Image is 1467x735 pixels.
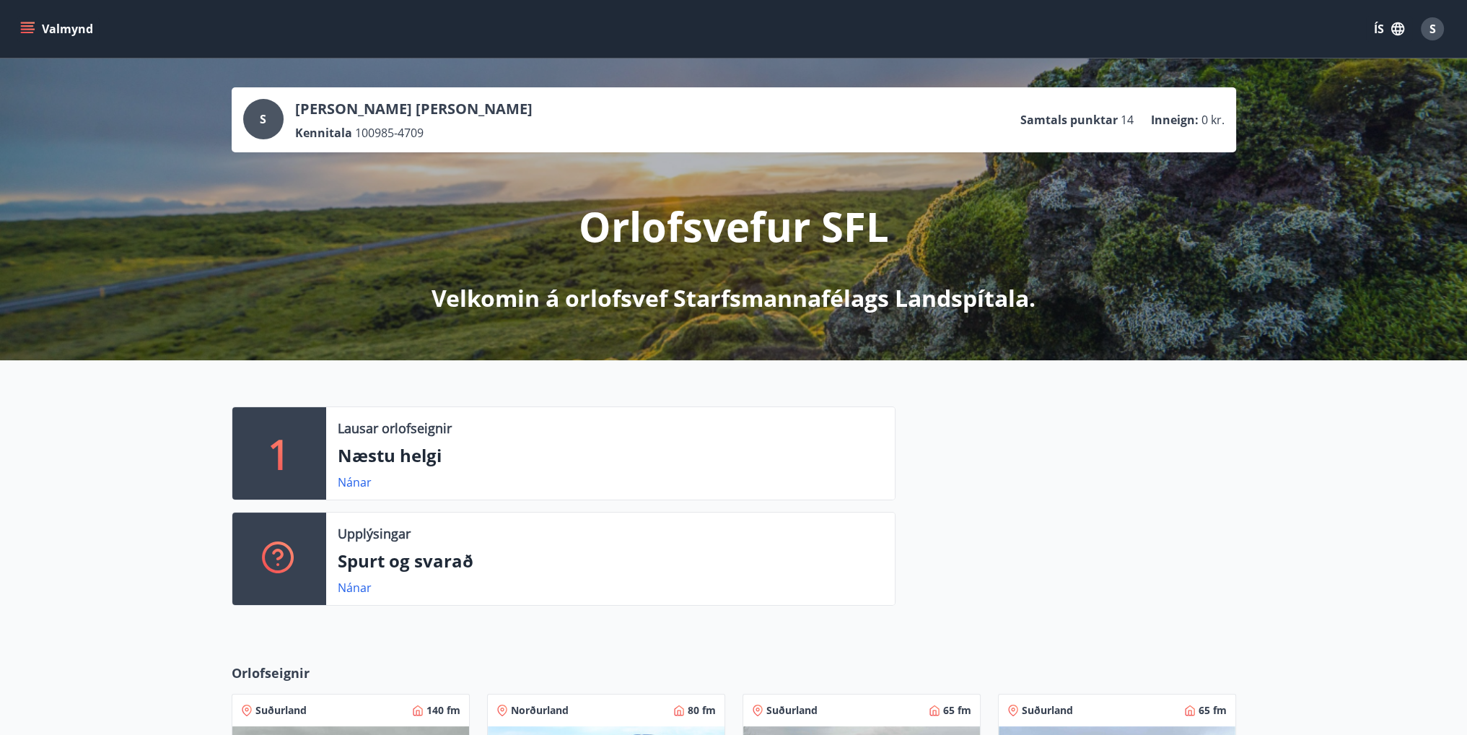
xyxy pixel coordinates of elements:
p: Lausar orlofseignir [338,419,452,438]
span: Suðurland [255,703,307,718]
p: [PERSON_NAME] [PERSON_NAME] [295,99,533,119]
button: menu [17,16,99,42]
p: Upplýsingar [338,524,411,543]
span: 80 fm [688,703,716,718]
span: 14 [1121,112,1134,128]
p: Orlofsvefur SFL [579,199,889,253]
span: Suðurland [766,703,818,718]
span: 0 kr. [1201,112,1225,128]
span: S [1429,21,1436,37]
button: ÍS [1366,16,1412,42]
span: 65 fm [943,703,971,718]
a: Nánar [338,474,372,490]
span: 65 fm [1199,703,1227,718]
span: S [260,111,266,127]
p: Næstu helgi [338,443,883,468]
p: Spurt og svarað [338,549,883,573]
a: Nánar [338,580,372,596]
span: Norðurland [511,703,569,718]
button: S [1415,12,1450,46]
span: Suðurland [1022,703,1073,718]
span: Orlofseignir [232,664,310,682]
p: Samtals punktar [1020,112,1118,128]
p: Inneign : [1151,112,1199,128]
p: Velkomin á orlofsvef Starfsmannafélags Landspítala. [432,282,1035,314]
span: 140 fm [426,703,460,718]
p: 1 [268,426,291,481]
span: 100985-4709 [355,125,424,141]
p: Kennitala [295,125,352,141]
